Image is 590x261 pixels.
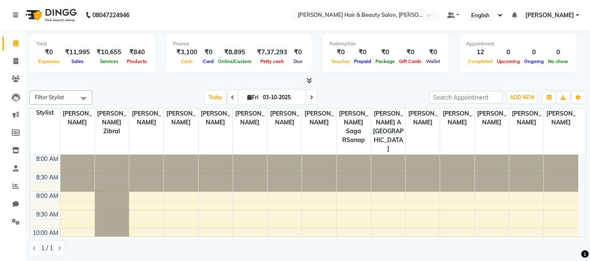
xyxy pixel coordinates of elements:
span: [PERSON_NAME] [475,108,509,128]
span: Voucher [329,58,352,64]
div: Total [36,40,149,47]
span: Cash [179,58,195,64]
span: Petty cash [258,58,286,64]
div: ₹10,655 [93,47,125,57]
span: [PERSON_NAME] [509,108,543,128]
div: 9:00 AM [34,192,60,200]
div: 10:00 AM [31,229,60,237]
span: Gift Cards [397,58,424,64]
div: ₹0 [201,47,216,57]
div: ₹0 [329,47,352,57]
div: 12 [466,47,495,57]
span: [PERSON_NAME] Saga rSanap [337,108,371,145]
span: Wallet [424,58,442,64]
span: [PERSON_NAME] [199,108,233,128]
span: [PERSON_NAME] [302,108,336,128]
span: Fri [245,94,260,100]
span: [PERSON_NAME] [544,108,578,128]
input: 2025-10-03 [260,91,302,104]
div: Stylist [30,108,60,117]
span: Prepaid [352,58,373,64]
div: ₹8,895 [216,47,254,57]
span: Online/Custom [216,58,254,64]
button: ADD NEW [508,92,537,103]
span: Due [291,58,304,64]
span: No show [546,58,570,64]
div: 8:30 AM [34,173,60,182]
span: Ongoing [522,58,546,64]
span: Today [205,91,226,104]
div: ₹11,995 [62,47,93,57]
div: ₹0 [424,47,442,57]
span: Card [201,58,216,64]
div: 0 [546,47,570,57]
div: 0 [522,47,546,57]
div: ₹840 [125,47,149,57]
span: Expenses [36,58,62,64]
div: 8:00 AM [34,155,60,163]
span: [PERSON_NAME] [440,108,474,128]
div: ₹7,37,293 [254,47,291,57]
div: ₹0 [36,47,62,57]
span: Upcoming [495,58,522,64]
div: ₹0 [291,47,305,57]
span: [PERSON_NAME] A [GEOGRAPHIC_DATA] [371,108,405,154]
span: Products [125,58,149,64]
span: Services [98,58,121,64]
span: [PERSON_NAME] [233,108,267,128]
div: ₹3,100 [173,47,201,57]
div: ₹0 [373,47,397,57]
span: Package [373,58,397,64]
span: [PERSON_NAME] [129,108,163,128]
div: Redemption [329,40,442,47]
span: Completed [466,58,495,64]
div: Finance [173,40,305,47]
span: [PERSON_NAME] [164,108,198,128]
span: ADD NEW [510,94,535,100]
div: 0 [495,47,522,57]
span: [PERSON_NAME] [525,11,574,20]
span: 1 / 1 [41,244,53,253]
div: 9:30 AM [34,210,60,219]
span: [PERSON_NAME] [406,108,440,128]
div: Appointment [466,40,570,47]
span: Sales [69,58,86,64]
img: logo [21,3,79,27]
b: 08047224946 [92,3,129,27]
span: Filter Stylist [35,94,64,100]
span: [PERSON_NAME] Zibral [95,108,129,137]
span: [PERSON_NAME] [60,108,94,128]
div: ₹0 [352,47,373,57]
div: ₹0 [397,47,424,57]
input: Search Appointment [429,91,503,104]
span: [PERSON_NAME] [267,108,302,128]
